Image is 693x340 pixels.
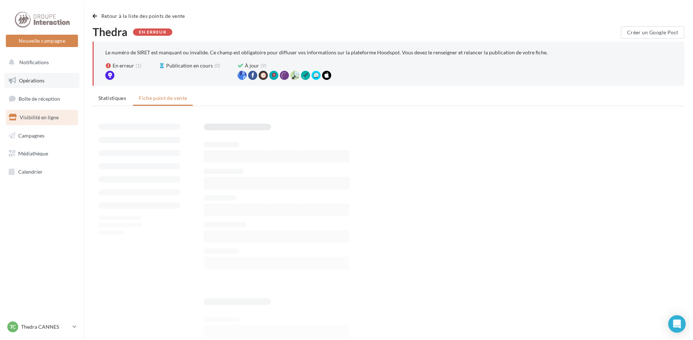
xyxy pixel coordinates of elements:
div: Open Intercom Messenger [668,315,686,333]
span: À jour [245,62,259,69]
div: En erreur [133,28,172,36]
a: Calendrier [4,164,79,179]
span: Médiathèque [18,150,48,157]
span: Publication en cours [166,62,213,69]
span: Boîte de réception [19,96,60,102]
span: Statistiques [98,95,126,101]
a: Visibilité en ligne [4,110,79,125]
button: Nouvelle campagne [6,35,78,47]
span: (0) [214,62,220,69]
span: (9) [261,62,266,69]
a: Médiathèque [4,146,79,161]
span: (1) [136,62,141,69]
span: Visibilité en ligne [20,114,59,120]
span: TC [10,323,16,331]
a: Boîte de réception [4,91,79,107]
span: Notifications [19,59,49,65]
span: Retour à la liste des points de vente [101,13,185,19]
span: Campagnes [18,132,44,138]
a: Campagnes [4,128,79,143]
a: TC Thedra CANNES [6,320,78,334]
span: En erreur [113,62,134,69]
span: Calendrier [18,169,43,175]
span: Thedra [93,26,128,37]
button: Notifications [4,55,77,70]
button: Retour à la liste des points de vente [93,12,188,20]
span: Opérations [19,77,44,84]
p: Thedra CANNES [21,323,70,331]
p: Le numéro de SIRET est manquant ou invalide. Ce champ est obligatoire pour diffuser vos informati... [105,49,548,55]
button: Créer un Google Post [621,26,684,39]
a: Opérations [4,73,79,88]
